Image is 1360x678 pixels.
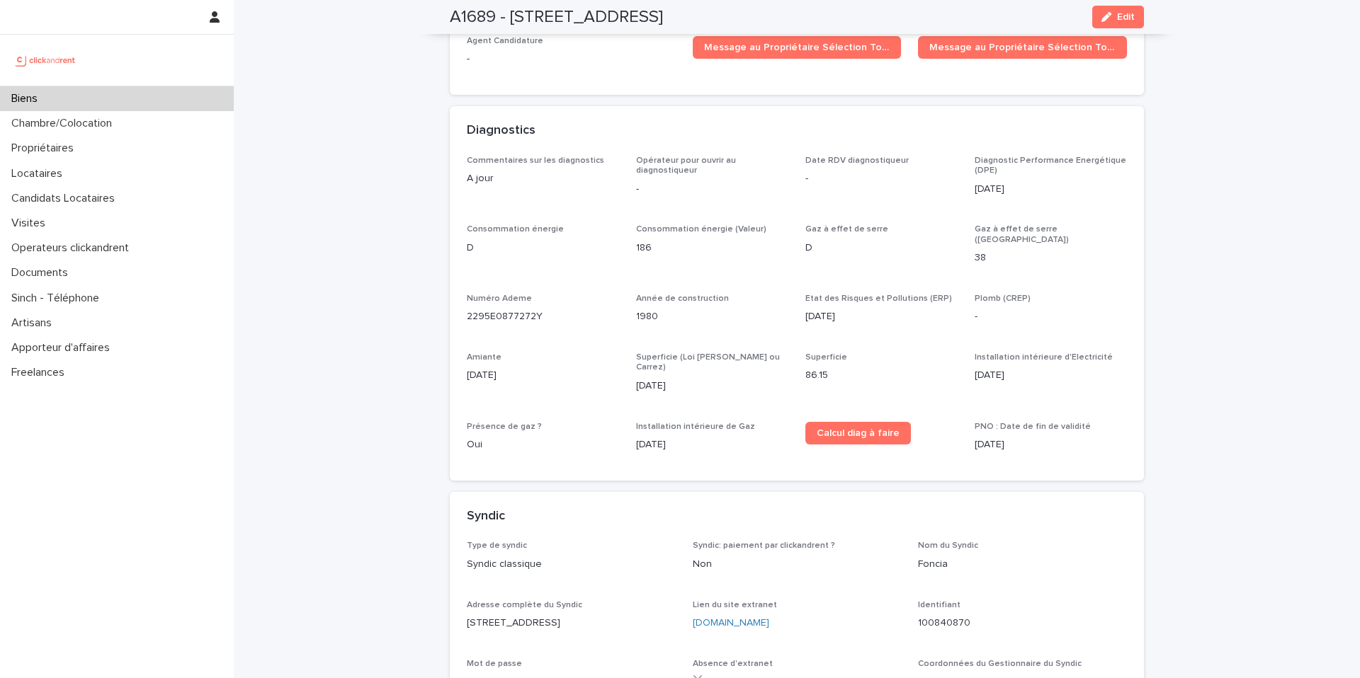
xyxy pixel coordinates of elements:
[918,660,1082,668] span: Coordonnées du Gestionnaire du Syndic
[467,123,535,139] h2: Diagnostics
[467,241,619,255] p: D
[636,241,788,255] p: 186
[6,192,126,205] p: Candidats Locataires
[467,509,505,524] h2: Syndic
[975,294,1031,303] span: Plomb (CREP)
[467,616,676,631] p: [STREET_ADDRESS]
[805,422,911,444] a: Calcul diag à faire
[467,423,542,431] span: Présence de gaz ?
[467,368,619,383] p: [DATE]
[11,46,80,74] img: UCB0brd3T0yccxBKYDjQ
[636,309,788,324] p: 1980
[975,309,1127,324] p: -
[918,541,978,550] span: Nom du Syndic
[693,557,902,572] p: Non
[467,156,604,165] span: Commentaires sur les diagnostics
[467,37,543,45] span: Agent Candidature
[6,142,85,155] p: Propriétaires
[6,266,79,280] p: Documents
[704,42,890,52] span: Message au Propriétaire Sélection Top 1
[693,660,773,668] span: Absence d'extranet
[6,92,49,105] p: Biens
[975,423,1091,431] span: PNO : Date de fin de validité
[929,42,1116,52] span: Message au Propriétaire Sélection Top 2
[6,366,76,379] p: Freelances
[467,294,532,303] span: Numéro Ademe
[975,368,1127,383] p: [DATE]
[975,251,1127,265] p: 38
[975,225,1069,243] span: Gaz à effet de serre ([GEOGRAPHIC_DATA])
[636,294,729,303] span: Année de construction
[6,341,121,355] p: Apporteur d'affaires
[467,601,582,609] span: Adresse complète du Syndic
[6,292,110,305] p: Sinch - Téléphone
[636,423,755,431] span: Installation intérieure de Gaz
[467,309,619,324] p: 2295E0877272Y
[636,379,788,393] p: [DATE]
[467,437,619,452] p: Oui
[467,171,619,186] p: A jour
[636,182,788,197] p: -
[1092,6,1144,28] button: Edit
[805,241,958,255] p: D
[805,294,952,303] span: Etat des Risques et Pollutions (ERP)
[693,601,777,609] span: Lien du site extranet
[467,52,676,67] p: -
[6,241,140,255] p: Operateurs clickandrent
[975,437,1127,452] p: [DATE]
[6,167,74,180] p: Locataires
[693,36,902,59] a: Message au Propriétaire Sélection Top 1
[805,353,847,362] span: Superficie
[918,601,960,609] span: Identifiant
[636,437,788,452] p: [DATE]
[805,368,958,383] p: 86.15
[450,7,663,28] h2: A1689 - [STREET_ADDRESS]
[636,156,736,175] span: Opérateur pour ouvrir au diagnostiqueur
[805,171,958,186] p: -
[805,156,909,165] span: Date RDV diagnostiqueur
[918,557,1127,572] p: Foncia
[805,309,958,324] p: [DATE]
[636,353,780,372] span: Superficie (Loi [PERSON_NAME] ou Carrez)
[1117,12,1135,22] span: Edit
[693,541,835,550] span: Syndic: paiement par clickandrent ?
[693,618,769,628] a: [DOMAIN_NAME]
[467,541,527,550] span: Type de syndic
[467,225,564,234] span: Consommation énergie
[6,316,63,330] p: Artisans
[975,156,1126,175] span: Diagnostic Performance Energétique (DPE)
[975,182,1127,197] p: [DATE]
[467,660,522,668] span: Mot de passe
[918,616,1127,631] p: 100840870
[636,225,766,234] span: Consommation énergie (Valeur)
[467,557,676,572] p: Syndic classique
[6,117,123,130] p: Chambre/Colocation
[805,225,888,234] span: Gaz à effet de serre
[975,353,1113,362] span: Installation intérieure d'Electricité
[6,217,57,230] p: Visites
[918,36,1127,59] a: Message au Propriétaire Sélection Top 2
[467,353,501,362] span: Amiante
[817,428,900,438] span: Calcul diag à faire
